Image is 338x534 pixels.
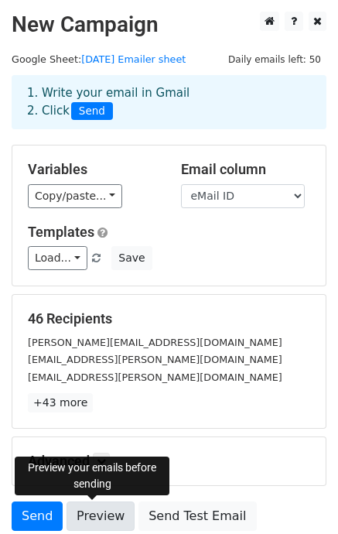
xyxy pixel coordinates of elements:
h2: New Campaign [12,12,326,38]
small: Google Sheet: [12,53,186,65]
div: 1. Write your email in Gmail 2. Click [15,84,323,120]
a: Send Test Email [138,501,256,531]
span: Send [71,102,113,121]
button: Save [111,246,152,270]
small: [EMAIL_ADDRESS][PERSON_NAME][DOMAIN_NAME] [28,371,282,383]
a: Daily emails left: 50 [223,53,326,65]
a: Load... [28,246,87,270]
small: [PERSON_NAME][EMAIL_ADDRESS][DOMAIN_NAME] [28,337,282,348]
a: [DATE] Emailer sheet [81,53,186,65]
a: Copy/paste... [28,184,122,208]
iframe: Chat Widget [261,460,338,534]
a: +43 more [28,393,93,412]
small: [EMAIL_ADDRESS][PERSON_NAME][DOMAIN_NAME] [28,354,282,365]
span: Daily emails left: 50 [223,51,326,68]
a: Templates [28,224,94,240]
h5: Email column [181,161,311,178]
a: Preview [67,501,135,531]
a: Send [12,501,63,531]
h5: Variables [28,161,158,178]
div: Preview your emails before sending [15,457,169,495]
h5: 46 Recipients [28,310,310,327]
